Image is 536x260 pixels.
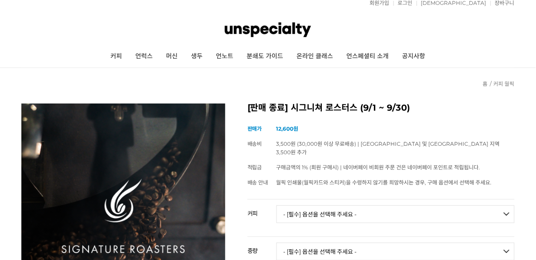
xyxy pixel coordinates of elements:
[104,45,129,68] a: 커피
[248,200,276,220] th: 커피
[159,45,184,68] a: 머신
[417,0,487,6] a: [DEMOGRAPHIC_DATA]
[276,179,492,186] span: 월픽 인쇄물(월픽카드와 스티커)을 수령하지 않기를 희망하시는 경우, 구매 옵션에서 선택해 주세요.
[394,0,413,6] a: 로그인
[491,0,515,6] a: 장바구니
[494,80,515,87] a: 커피 월픽
[276,164,480,171] span: 구매금액의 1% (회원 구매시) | 네이버페이 비회원 주문 건은 네이버페이 포인트로 적립됩니다.
[225,16,311,43] img: 언스페셜티 몰
[483,80,488,87] a: 홈
[248,179,268,186] span: 배송 안내
[290,45,340,68] a: 온라인 클래스
[129,45,159,68] a: 언럭스
[248,164,262,171] span: 적립금
[276,125,299,132] strong: 12,600원
[248,104,515,112] h2: [판매 종료] 시그니쳐 로스터스 (9/1 ~ 9/30)
[248,140,262,147] span: 배송비
[276,140,500,156] span: 3,500원 (30,000원 이상 무료배송) | [GEOGRAPHIC_DATA] 및 [GEOGRAPHIC_DATA] 지역 3,500원 추가
[209,45,240,68] a: 언노트
[395,45,432,68] a: 공지사항
[248,125,262,132] span: 판매가
[240,45,290,68] a: 분쇄도 가이드
[248,237,276,257] th: 중량
[184,45,209,68] a: 생두
[365,0,390,6] a: 회원가입
[340,45,395,68] a: 언스페셜티 소개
